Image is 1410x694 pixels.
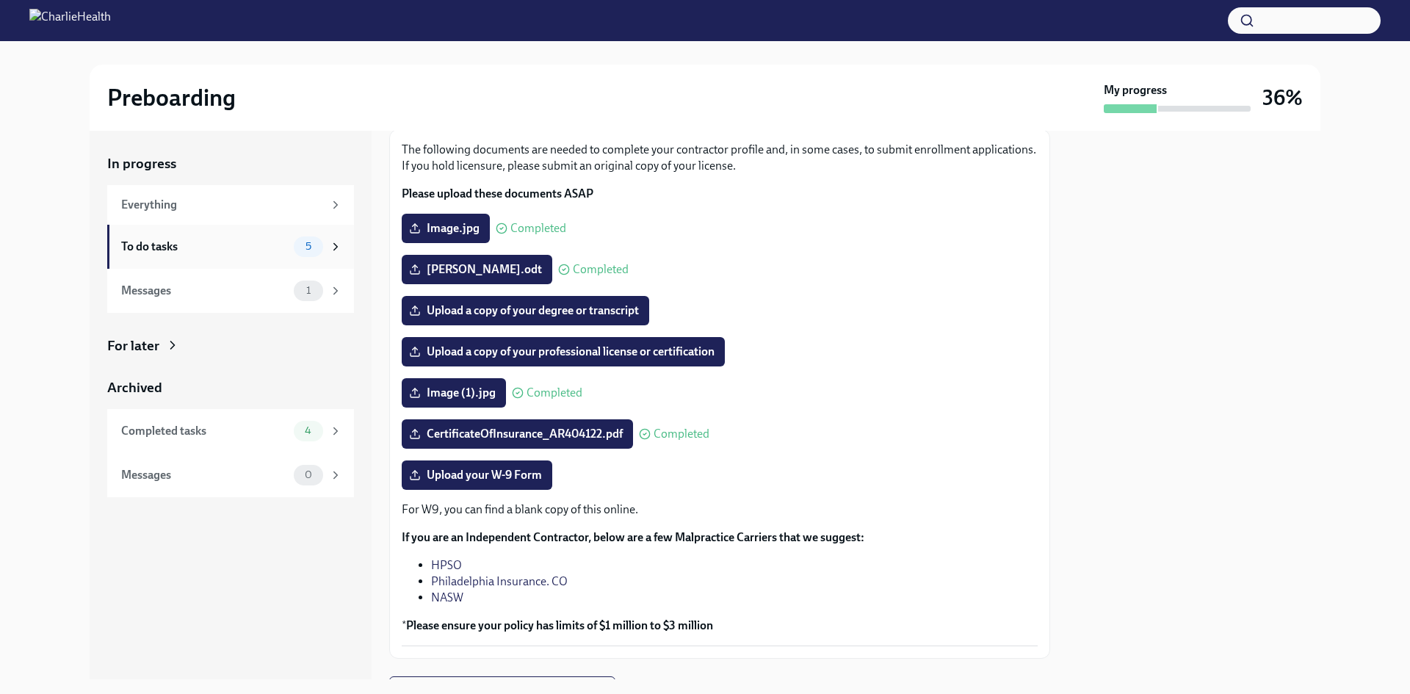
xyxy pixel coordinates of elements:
[107,225,354,269] a: To do tasks5
[412,262,542,277] span: [PERSON_NAME].odt
[107,453,354,497] a: Messages0
[296,469,321,480] span: 0
[402,378,506,408] label: Image (1).jpg
[412,427,623,441] span: CertificateOfInsurance_AR404122.pdf
[573,264,629,275] span: Completed
[412,303,639,318] span: Upload a copy of your degree or transcript
[29,9,111,32] img: CharlieHealth
[402,214,490,243] label: Image.jpg
[402,502,1038,518] p: For W9, you can find a blank copy of this online.
[121,239,288,255] div: To do tasks
[107,154,354,173] a: In progress
[412,344,715,359] span: Upload a copy of your professional license or certification
[107,409,354,453] a: Completed tasks4
[121,423,288,439] div: Completed tasks
[431,574,568,588] a: Philadelphia Insurance. CO
[297,241,320,252] span: 5
[107,185,354,225] a: Everything
[121,467,288,483] div: Messages
[431,558,462,572] a: HPSO
[431,590,463,604] a: NASW
[121,283,288,299] div: Messages
[296,425,320,436] span: 4
[1262,84,1303,111] h3: 36%
[402,460,552,490] label: Upload your W-9 Form
[412,386,496,400] span: Image (1).jpg
[412,468,542,482] span: Upload your W-9 Form
[510,223,566,234] span: Completed
[1104,82,1167,98] strong: My progress
[107,336,159,355] div: For later
[107,83,236,112] h2: Preboarding
[654,428,709,440] span: Completed
[121,197,323,213] div: Everything
[402,296,649,325] label: Upload a copy of your degree or transcript
[297,285,319,296] span: 1
[107,378,354,397] a: Archived
[412,221,480,236] span: Image.jpg
[402,530,864,544] strong: If you are an Independent Contractor, below are a few Malpractice Carriers that we suggest:
[402,255,552,284] label: [PERSON_NAME].odt
[402,142,1038,174] p: The following documents are needed to complete your contractor profile and, in some cases, to sub...
[527,387,582,399] span: Completed
[402,337,725,366] label: Upload a copy of your professional license or certification
[406,618,713,632] strong: Please ensure your policy has limits of $1 million to $3 million
[107,269,354,313] a: Messages1
[402,419,633,449] label: CertificateOfInsurance_AR404122.pdf
[107,336,354,355] a: For later
[402,187,593,200] strong: Please upload these documents ASAP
